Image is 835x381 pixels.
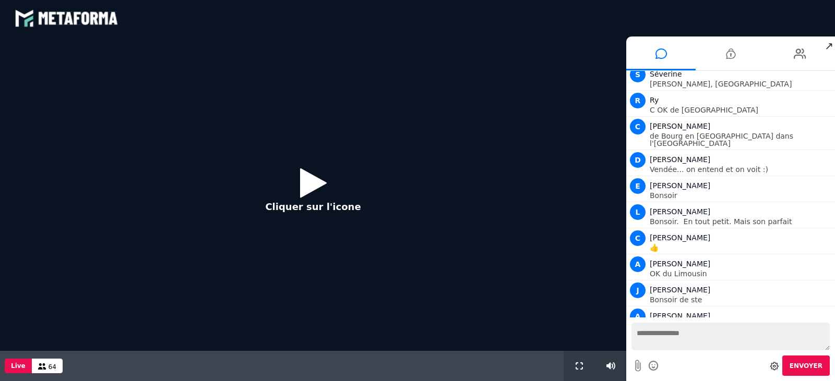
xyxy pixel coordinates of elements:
[5,359,32,373] button: Live
[650,132,832,147] p: de Bourg en [GEOGRAPHIC_DATA] dans l'[GEOGRAPHIC_DATA]
[650,233,710,242] span: [PERSON_NAME]
[650,80,832,88] p: [PERSON_NAME], [GEOGRAPHIC_DATA]
[630,256,646,272] span: A
[255,160,371,227] button: Cliquer sur l'icone
[630,152,646,168] span: D
[630,230,646,246] span: C
[650,96,659,104] span: Ry
[630,67,646,82] span: S
[630,93,646,108] span: R
[650,166,832,173] p: Vendée... on entend et on voit :)
[650,70,682,78] span: Séverine
[650,260,710,268] span: [PERSON_NAME]
[650,286,710,294] span: [PERSON_NAME]
[650,218,832,225] p: Bonsoir. En tout petit. Mais son parfait
[650,270,832,277] p: OK du Limousin
[650,296,832,303] p: Bonsoir de ste
[790,362,822,370] span: Envoyer
[630,119,646,134] span: C
[823,36,835,55] span: ↗
[265,200,361,214] p: Cliquer sur l'icone
[782,355,830,376] button: Envoyer
[650,244,832,251] p: 👍
[630,204,646,220] span: L
[650,155,710,164] span: [PERSON_NAME]
[630,282,646,298] span: J
[630,178,646,194] span: E
[650,106,832,114] p: C OK de [GEOGRAPHIC_DATA]
[650,181,710,190] span: [PERSON_NAME]
[650,207,710,216] span: [PERSON_NAME]
[650,192,832,199] p: Bonsoir
[630,309,646,324] span: A
[49,363,56,371] span: 64
[650,312,710,320] span: [PERSON_NAME]
[650,122,710,130] span: [PERSON_NAME]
